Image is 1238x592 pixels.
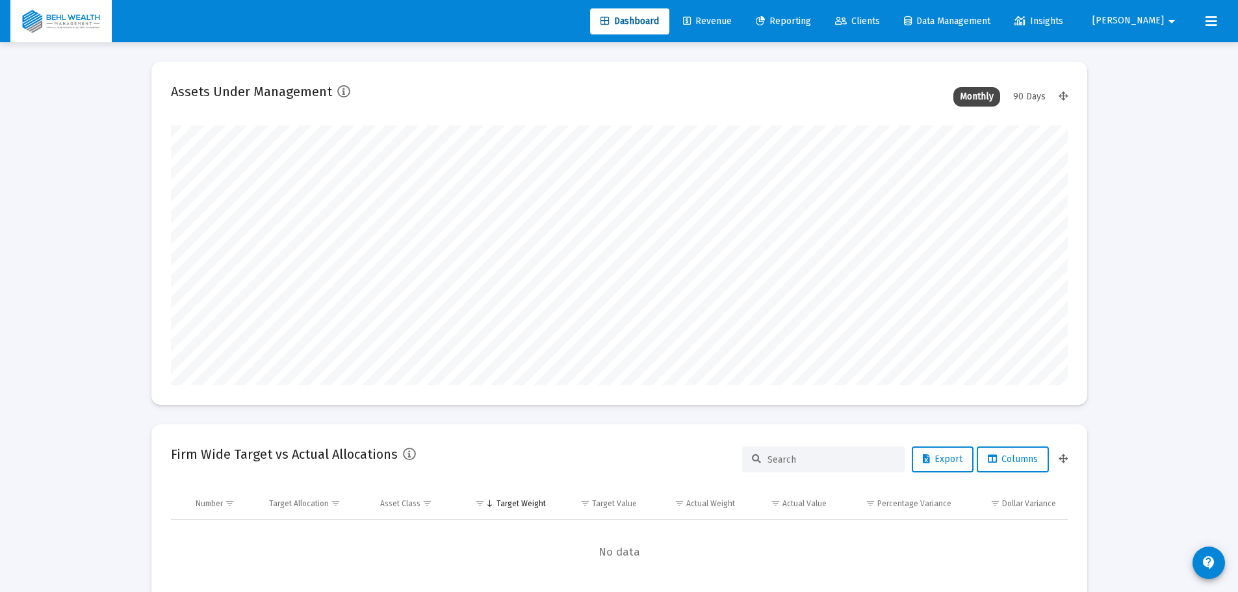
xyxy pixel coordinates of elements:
div: Number [196,498,223,509]
button: Columns [977,446,1049,472]
div: Target Allocation [269,498,329,509]
a: Data Management [894,8,1001,34]
mat-icon: arrow_drop_down [1164,8,1180,34]
td: Column Target Value [555,488,647,519]
input: Search [767,454,895,465]
div: Actual Weight [686,498,735,509]
span: Show filter options for column 'Target Weight' [475,498,485,508]
h2: Assets Under Management [171,81,332,102]
td: Column Dollar Variance [961,488,1067,519]
span: Show filter options for column 'Target Value' [580,498,590,508]
span: Export [923,454,962,465]
td: Column Number [187,488,261,519]
a: Insights [1004,8,1074,34]
span: Show filter options for column 'Target Allocation' [331,498,341,508]
div: Data grid [171,488,1068,585]
span: Data Management [904,16,990,27]
a: Dashboard [590,8,669,34]
span: Show filter options for column 'Actual Weight' [675,498,684,508]
mat-icon: contact_support [1201,555,1217,571]
span: Show filter options for column 'Number' [225,498,235,508]
span: Dashboard [600,16,659,27]
div: Dollar Variance [1002,498,1056,509]
button: Export [912,446,974,472]
span: Show filter options for column 'Asset Class' [422,498,432,508]
div: 90 Days [1007,87,1052,107]
td: Column Asset Class [371,488,458,519]
div: Percentage Variance [877,498,951,509]
h2: Firm Wide Target vs Actual Allocations [171,444,398,465]
a: Revenue [673,8,742,34]
span: Revenue [683,16,732,27]
span: Show filter options for column 'Dollar Variance' [990,498,1000,508]
span: Reporting [756,16,811,27]
img: Dashboard [20,8,102,34]
div: Actual Value [782,498,827,509]
td: Column Percentage Variance [836,488,961,519]
span: Show filter options for column 'Percentage Variance' [866,498,875,508]
div: Asset Class [380,498,420,509]
td: Column Target Allocation [260,488,371,519]
span: Columns [988,454,1038,465]
div: Target Weight [496,498,546,509]
div: Monthly [953,87,1000,107]
div: Target Value [592,498,637,509]
td: Column Actual Weight [646,488,743,519]
td: Column Actual Value [744,488,836,519]
span: Insights [1014,16,1063,27]
button: [PERSON_NAME] [1077,8,1195,34]
span: [PERSON_NAME] [1092,16,1164,27]
a: Clients [825,8,890,34]
td: Column Target Weight [458,488,555,519]
span: Show filter options for column 'Actual Value' [771,498,780,508]
span: Clients [835,16,880,27]
span: No data [171,545,1068,560]
a: Reporting [745,8,821,34]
